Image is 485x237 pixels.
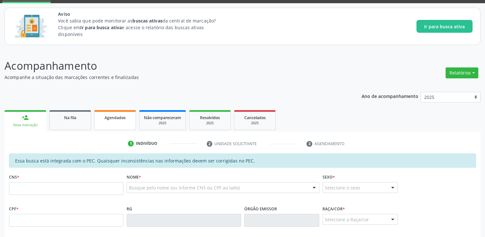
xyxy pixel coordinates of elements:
[127,204,132,214] label: RG
[325,184,360,191] span: Selecione o sexo
[362,92,418,100] p: Ano de acompanhamento
[9,154,476,168] div: Essa busca está integrada com o PEC. Quaisquer inconsistências nas informações devem ser corrigid...
[144,115,181,120] span: Não compareceram
[446,67,478,78] button: Relatórios
[80,24,122,31] strong: Ir para busca ativa
[244,115,266,120] span: Cancelados
[322,172,335,182] label: Sexo
[4,58,338,74] p: Acompanhamento
[322,204,345,214] label: Raça/cor
[239,121,271,126] div: 2025
[58,11,228,17] span: Aviso
[416,20,472,33] button: Ir para busca ativa
[13,12,49,41] img: Imagem de CalloutCard
[9,204,19,214] label: CPF
[132,18,162,24] strong: buscas ativas
[9,172,19,182] label: CNS
[64,115,76,120] span: Na fila
[105,115,126,120] span: Agendados
[325,216,369,223] span: Selecione a Raça/cor
[244,204,277,214] label: Órgão emissor
[194,121,226,126] div: 2025
[128,141,134,146] div: 1
[22,114,29,121] div: person_add
[58,17,228,38] p: Você sabia que pode monitorar as da central de marcação? Clique em e acesse o relatório das busca...
[129,184,240,191] span: Busque pelo nome (ou informe CNS ou CPF ao lado)
[144,121,181,126] div: 2025
[127,172,141,182] label: Nome
[9,123,42,127] div: Nova marcação
[4,74,338,81] p: Acompanhe a situação das marcações correntes e finalizadas
[424,23,465,30] span: Ir para busca ativa
[200,115,220,120] span: Resolvidos
[136,141,157,146] div: Indivíduo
